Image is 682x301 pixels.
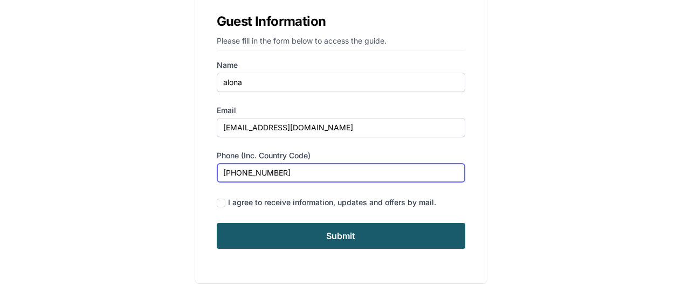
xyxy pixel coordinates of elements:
[228,197,436,208] div: I agree to receive information, updates and offers by mail.
[217,223,466,249] input: Submit
[217,150,466,161] label: Phone (inc. country code)
[217,12,466,31] h1: Guest Information
[217,36,466,51] p: Please fill in the form below to access the guide.
[217,105,466,116] label: Email
[217,60,466,71] label: Name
